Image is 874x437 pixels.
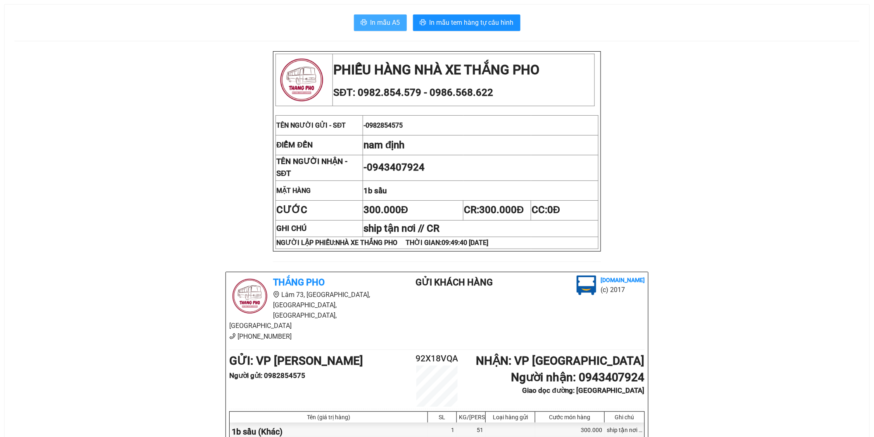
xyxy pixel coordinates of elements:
[522,386,645,394] b: Giao dọc đường: [GEOGRAPHIC_DATA]
[276,187,311,195] strong: MẶT HÀNG
[363,139,405,151] span: nam định
[229,331,383,342] li: [PHONE_NUMBER]
[276,121,346,129] span: TÊN NGƯỜI GỬI - SĐT
[420,19,426,27] span: printer
[276,204,307,216] strong: CƯỚC
[361,19,367,27] span: printer
[363,161,425,173] span: -
[354,14,407,31] button: printerIn mẫu A5
[363,204,408,216] span: 300.000Đ
[229,290,383,331] li: Lâm 73, [GEOGRAPHIC_DATA], [GEOGRAPHIC_DATA], [GEOGRAPHIC_DATA], [GEOGRAPHIC_DATA]
[363,121,403,129] span: -
[367,161,425,173] span: 0943407924
[335,239,488,247] span: NHÀ XE THẮNG PHO THỜI GIAN:
[229,354,363,368] b: GỬI : VP [PERSON_NAME]
[276,157,347,178] strong: TÊN NGƯỜI NHẬN - SĐT
[333,87,493,98] span: SĐT: 0982.854.579 - 0986.568.622
[33,5,161,36] strong: PHIẾU HÀNG NHÀ XE THẮNG PHO
[276,224,306,233] strong: GHI CHÚ
[363,223,439,234] span: ship tận nơi // CR
[276,239,488,247] strong: NGƯỜI LẬP PHIẾU:
[476,354,645,368] b: NHẬN : VP [GEOGRAPHIC_DATA]
[3,12,32,62] img: logo
[416,277,493,287] b: Gửi khách hàng
[442,239,488,247] span: 09:49:40 [DATE]
[413,14,520,31] button: printerIn mẫu tem hàng tự cấu hình
[273,291,280,298] span: environment
[333,62,539,78] strong: PHIẾU HÀNG NHÀ XE THẮNG PHO
[547,204,560,216] span: 0Đ
[366,121,403,129] span: 0982854575
[430,17,514,28] span: In mẫu tem hàng tự cấu hình
[363,186,387,195] span: 1b sầu
[276,55,327,105] img: logo
[459,414,483,420] div: KG/[PERSON_NAME]
[430,414,454,420] div: SL
[607,414,642,420] div: Ghi chú
[511,370,645,384] b: Người nhận : 0943407924
[537,414,602,420] div: Cước món hàng
[532,204,560,216] span: CC:
[273,277,325,287] b: Thắng Pho
[488,414,533,420] div: Loại hàng gửi
[276,140,313,150] strong: ĐIỂM ĐẾN
[479,204,524,216] span: 300.000Đ
[464,204,524,216] span: CR:
[601,285,645,295] li: (c) 2017
[232,414,425,420] div: Tên (giá trị hàng)
[601,277,645,283] b: [DOMAIN_NAME]
[402,352,472,366] h2: 92X18VQA
[370,17,400,28] span: In mẫu A5
[33,46,127,69] span: SĐT: 0982.854.579 - 0986.568.622
[229,275,271,317] img: logo.jpg
[577,275,596,295] img: logo.jpg
[229,333,236,340] span: phone
[229,371,305,380] b: Người gửi : 0982854575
